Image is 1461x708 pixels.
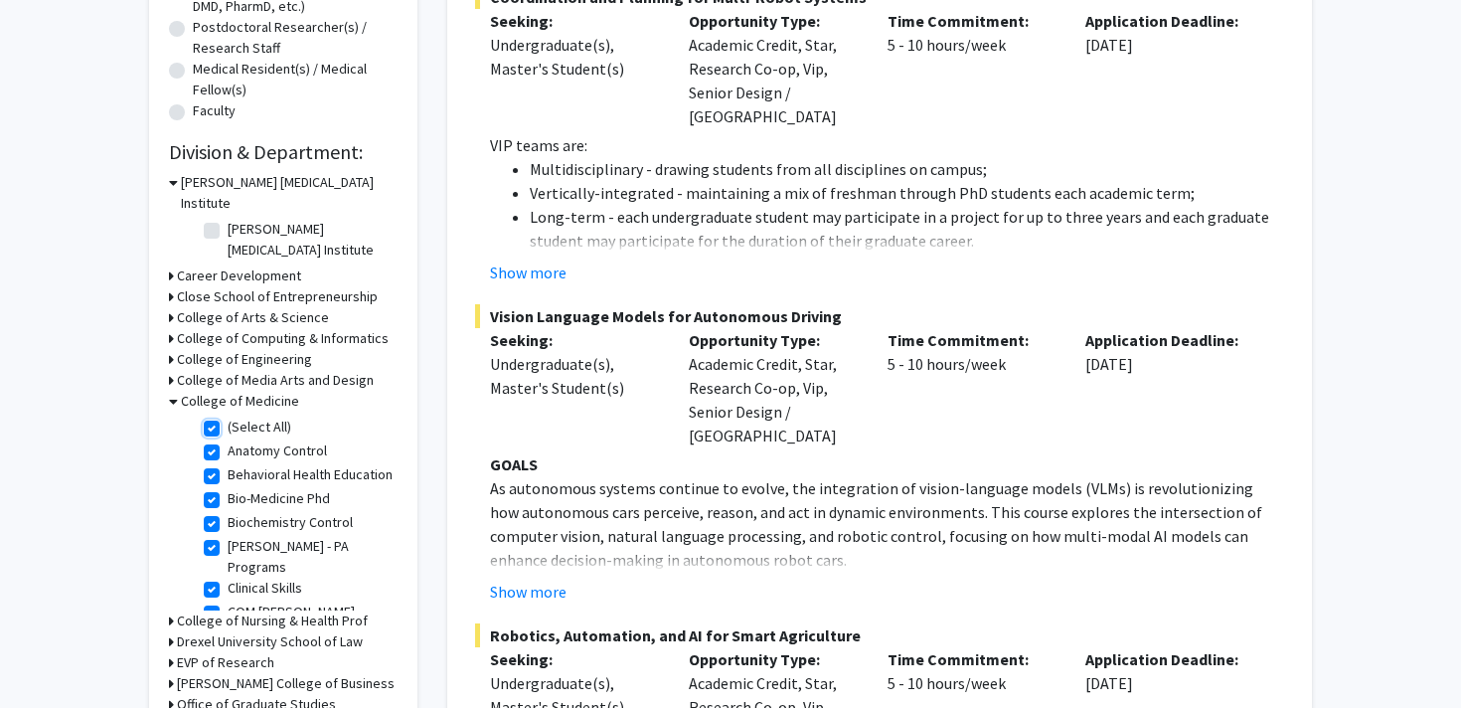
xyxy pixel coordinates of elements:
[177,631,363,652] h3: Drexel University School of Law
[228,536,393,578] label: [PERSON_NAME] - PA Programs
[490,33,659,81] div: Undergraduate(s), Master's Student(s)
[193,17,398,59] label: Postdoctoral Researcher(s) / Research Staff
[689,328,858,352] p: Opportunity Type:
[228,219,393,261] label: [PERSON_NAME] [MEDICAL_DATA] Institute
[490,476,1284,572] p: As autonomous systems continue to evolve, the integration of vision-language models (VLMs) is rev...
[177,673,395,694] h3: [PERSON_NAME] College of Business
[177,328,389,349] h3: College of Computing & Informatics
[888,328,1056,352] p: Time Commitment:
[530,181,1284,205] li: Vertically-integrated - maintaining a mix of freshman through PhD students each academic term;
[177,370,374,391] h3: College of Media Arts and Design
[177,265,301,286] h3: Career Development
[181,391,299,412] h3: College of Medicine
[689,647,858,671] p: Opportunity Type:
[490,133,1284,157] p: VIP teams are:
[1070,328,1269,447] div: [DATE]
[193,100,236,121] label: Faculty
[490,261,567,284] button: Show more
[674,9,873,128] div: Academic Credit, Star, Research Co-op, Vip, Senior Design / [GEOGRAPHIC_DATA]
[228,417,291,438] label: (Select All)
[228,602,393,643] label: COM [PERSON_NAME] - Administration
[193,59,398,100] label: Medical Resident(s) / Medical Fellow(s)
[228,512,353,533] label: Biochemistry Control
[228,464,393,485] label: Behavioral Health Education
[530,205,1284,253] li: Long-term - each undergraduate student may participate in a project for up to three years and eac...
[1085,9,1254,33] p: Application Deadline:
[490,454,538,474] strong: GOALS
[169,140,398,164] h2: Division & Department:
[490,352,659,400] div: Undergraduate(s), Master's Student(s)
[228,441,327,461] label: Anatomy Control
[177,286,378,307] h3: Close School of Entrepreneurship
[181,172,398,214] h3: [PERSON_NAME] [MEDICAL_DATA] Institute
[15,619,84,693] iframe: Chat
[490,328,659,352] p: Seeking:
[873,9,1071,128] div: 5 - 10 hours/week
[228,578,302,599] label: Clinical Skills
[475,623,1284,647] span: Robotics, Automation, and AI for Smart Agriculture
[228,488,330,509] label: Bio-Medicine Phd
[1070,9,1269,128] div: [DATE]
[177,349,312,370] h3: College of Engineering
[1085,328,1254,352] p: Application Deadline:
[177,307,329,328] h3: College of Arts & Science
[530,157,1284,181] li: Multidisciplinary - drawing students from all disciplines on campus;
[490,580,567,604] button: Show more
[1085,647,1254,671] p: Application Deadline:
[888,647,1056,671] p: Time Commitment:
[689,9,858,33] p: Opportunity Type:
[674,328,873,447] div: Academic Credit, Star, Research Co-op, Vip, Senior Design / [GEOGRAPHIC_DATA]
[177,652,274,673] h3: EVP of Research
[873,328,1071,447] div: 5 - 10 hours/week
[490,9,659,33] p: Seeking:
[888,9,1056,33] p: Time Commitment:
[177,611,368,631] h3: College of Nursing & Health Prof
[490,647,659,671] p: Seeking:
[475,304,1284,328] span: Vision Language Models for Autonomous Driving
